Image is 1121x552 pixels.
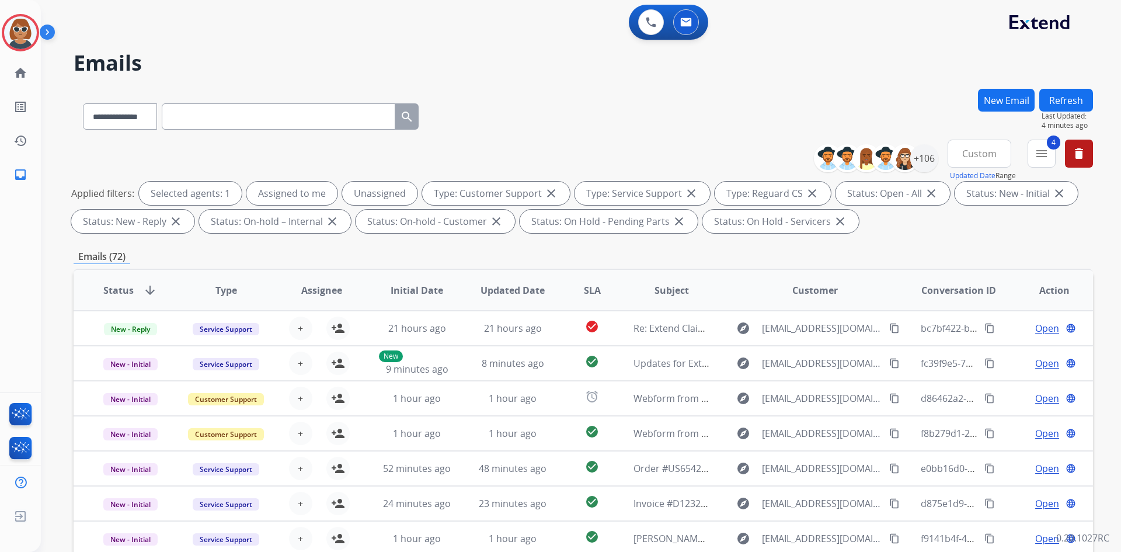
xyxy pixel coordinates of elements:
img: avatar [4,16,37,49]
button: + [289,387,312,410]
span: Service Support [193,533,259,546]
mat-icon: explore [736,391,750,405]
button: Refresh [1039,89,1093,112]
mat-icon: person_add [331,461,345,475]
h2: Emails [74,51,1093,75]
span: Re: Extend Claim - [PERSON_NAME] - Claim ID: 15e502be-9078-44ab-b772-7b414422239d [633,322,1018,335]
mat-icon: language [1066,393,1076,404]
button: + [289,317,312,340]
mat-icon: list_alt [13,100,27,114]
mat-icon: search [400,110,414,124]
mat-icon: person_add [331,532,345,546]
span: New - Initial [103,428,158,440]
span: Status [103,283,134,297]
span: 23 minutes ago [479,497,546,510]
span: Subject [655,283,689,297]
mat-icon: check_circle [585,320,599,334]
button: New Email [978,89,1035,112]
mat-icon: explore [736,461,750,475]
mat-icon: content_copy [889,463,900,474]
span: + [298,461,303,475]
span: [PERSON_NAME] Claim [633,532,733,545]
span: [EMAIL_ADDRESS][DOMAIN_NAME] [762,356,882,370]
div: Status: On-hold – Internal [199,210,351,233]
mat-icon: content_copy [984,498,995,509]
mat-icon: language [1066,428,1076,439]
mat-icon: menu [1035,147,1049,161]
span: Updates for Extend [PERSON_NAME] Delgado_ddadb923-3dc8-4680-97c9-2da930ff42c7 [633,357,1014,370]
mat-icon: content_copy [984,393,995,404]
mat-icon: check_circle [585,425,599,439]
div: Assigned to me [246,182,337,205]
span: Open [1035,321,1059,335]
span: + [298,426,303,440]
mat-icon: explore [736,356,750,370]
p: Applied filters: [71,186,134,200]
mat-icon: content_copy [984,533,995,544]
mat-icon: explore [736,532,750,546]
span: Last Updated: [1042,112,1093,121]
div: Unassigned [342,182,417,205]
mat-icon: content_copy [889,323,900,334]
p: Emails (72) [74,249,130,264]
span: Service Support [193,498,259,511]
span: [EMAIL_ADDRESS][DOMAIN_NAME] [762,426,882,440]
span: 52 minutes ago [383,462,451,475]
span: 1 hour ago [393,532,441,545]
span: New - Initial [103,498,158,511]
mat-icon: content_copy [984,463,995,474]
span: 21 hours ago [388,322,446,335]
span: 8 minutes ago [482,357,544,370]
span: Invoice #D123251 [633,497,711,510]
span: 4 [1047,136,1060,150]
span: 1 hour ago [489,427,537,440]
mat-icon: content_copy [889,498,900,509]
span: Open [1035,391,1059,405]
span: 24 minutes ago [383,497,451,510]
mat-icon: check_circle [585,460,599,474]
mat-icon: language [1066,358,1076,369]
span: New - Initial [103,463,158,475]
button: + [289,422,312,445]
div: Selected agents: 1 [139,182,242,205]
span: bc7bf422-bf29-48b3-a969-630700488106 [921,322,1098,335]
button: + [289,527,312,550]
span: [EMAIL_ADDRESS][DOMAIN_NAME] [762,391,882,405]
span: e0bb16d0-48c1-4752-b955-7b72c0148155 [921,462,1102,475]
mat-icon: person_add [331,426,345,440]
button: + [289,492,312,515]
span: + [298,356,303,370]
button: Updated Date [950,171,995,180]
span: Customer Support [188,428,264,440]
span: fc39f9e5-7bc8-429e-a196-e9d59c4789d2 [921,357,1096,370]
span: f8b279d1-253d-400a-a2a1-f3e8de61d5ae [921,427,1099,440]
mat-icon: content_copy [889,358,900,369]
span: SLA [584,283,601,297]
span: Customer Support [188,393,264,405]
div: Type: Customer Support [422,182,570,205]
span: Webform from [EMAIL_ADDRESS][DOMAIN_NAME] on [DATE] [633,392,898,405]
mat-icon: close [805,186,819,200]
span: Webform from [EMAIL_ADDRESS][DOMAIN_NAME] on [DATE] [633,427,898,440]
mat-icon: close [684,186,698,200]
span: Open [1035,532,1059,546]
span: 1 hour ago [393,427,441,440]
p: 0.20.1027RC [1056,531,1109,545]
button: + [289,352,312,375]
mat-icon: person_add [331,497,345,511]
mat-icon: close [489,214,503,228]
button: 4 [1028,140,1056,168]
mat-icon: close [924,186,938,200]
mat-icon: arrow_downward [143,283,157,297]
mat-icon: check_circle [585,355,599,369]
span: Range [950,171,1016,180]
mat-icon: language [1066,463,1076,474]
mat-icon: person_add [331,356,345,370]
p: New [379,350,403,362]
span: 21 hours ago [484,322,542,335]
span: 4 minutes ago [1042,121,1093,130]
mat-icon: person_add [331,321,345,335]
span: Assignee [301,283,342,297]
div: Status: New - Reply [71,210,194,233]
div: Status: On Hold - Pending Parts [520,210,698,233]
